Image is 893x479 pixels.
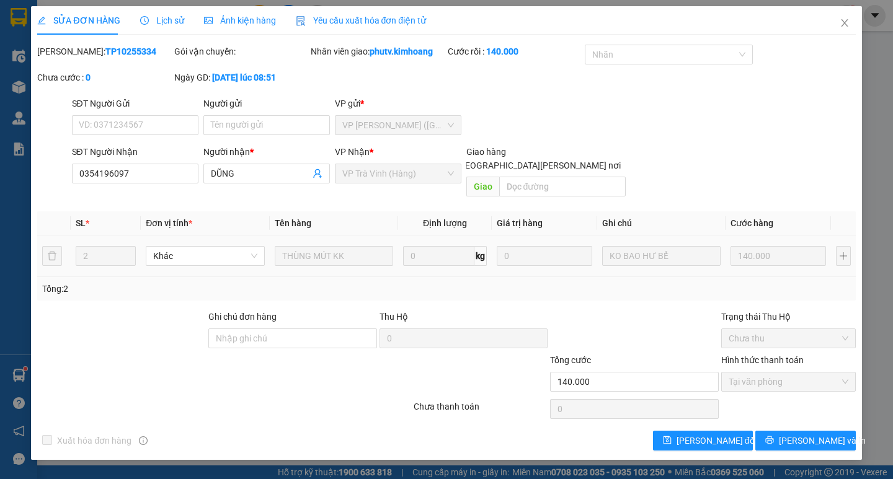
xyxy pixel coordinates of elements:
[204,15,276,25] span: Ảnh kiện hàng
[721,355,804,365] label: Hình thức thanh toán
[37,45,172,58] div: [PERSON_NAME]:
[212,73,276,82] b: [DATE] lúc 08:51
[755,431,855,450] button: printer[PERSON_NAME] và In
[836,246,851,266] button: plus
[275,218,311,228] span: Tên hàng
[765,436,774,446] span: printer
[311,45,445,58] div: Nhân viên giao:
[653,431,753,450] button: save[PERSON_NAME] đổi
[499,177,626,196] input: Dọc đường
[602,246,721,266] input: Ghi Chú
[105,46,156,56] b: TP10255334
[139,436,148,445] span: info-circle
[203,97,330,110] div: Người gửi
[474,246,487,266] span: kg
[342,116,454,134] span: VP Trần Phú (Hàng)
[37,15,120,25] span: SỬA ĐƠN HÀNG
[153,247,257,265] span: Khác
[466,147,506,157] span: Giao hàng
[335,97,461,110] div: VP gửi
[37,71,172,84] div: Chưa cước :
[174,71,309,84] div: Ngày GD:
[448,45,582,58] div: Cước rồi :
[42,282,345,296] div: Tổng: 2
[497,246,592,266] input: 0
[313,169,322,178] span: user-add
[52,434,136,447] span: Xuất hóa đơn hàng
[423,218,467,228] span: Định lượng
[275,246,393,266] input: VD: Bàn, Ghế
[731,218,773,228] span: Cước hàng
[721,310,856,323] div: Trạng thái Thu Hộ
[203,145,330,159] div: Người nhận
[296,16,306,26] img: icon
[342,164,454,183] span: VP Trà Vinh (Hàng)
[86,73,91,82] b: 0
[663,436,672,446] span: save
[140,15,184,25] span: Lịch sử
[677,434,757,447] span: [PERSON_NAME] đổi
[335,147,370,157] span: VP Nhận
[208,328,377,348] input: Ghi chú đơn hàng
[42,246,62,266] button: delete
[72,145,198,159] div: SĐT Người Nhận
[140,16,149,25] span: clock-circle
[466,177,499,196] span: Giao
[597,211,726,235] th: Ghi chú
[370,46,433,56] b: phutv.kimhoang
[296,15,427,25] span: Yêu cầu xuất hóa đơn điện tử
[412,400,549,421] div: Chưa thanh toán
[146,218,192,228] span: Đơn vị tính
[380,312,408,322] span: Thu Hộ
[204,16,213,25] span: picture
[550,355,591,365] span: Tổng cước
[486,46,518,56] b: 140.000
[840,18,850,28] span: close
[76,218,86,228] span: SL
[729,329,848,348] span: Chưa thu
[451,159,626,172] span: [GEOGRAPHIC_DATA][PERSON_NAME] nơi
[174,45,309,58] div: Gói vận chuyển:
[497,218,543,228] span: Giá trị hàng
[208,312,277,322] label: Ghi chú đơn hàng
[72,97,198,110] div: SĐT Người Gửi
[731,246,826,266] input: 0
[37,16,46,25] span: edit
[729,372,848,391] span: Tại văn phòng
[779,434,866,447] span: [PERSON_NAME] và In
[827,6,862,41] button: Close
